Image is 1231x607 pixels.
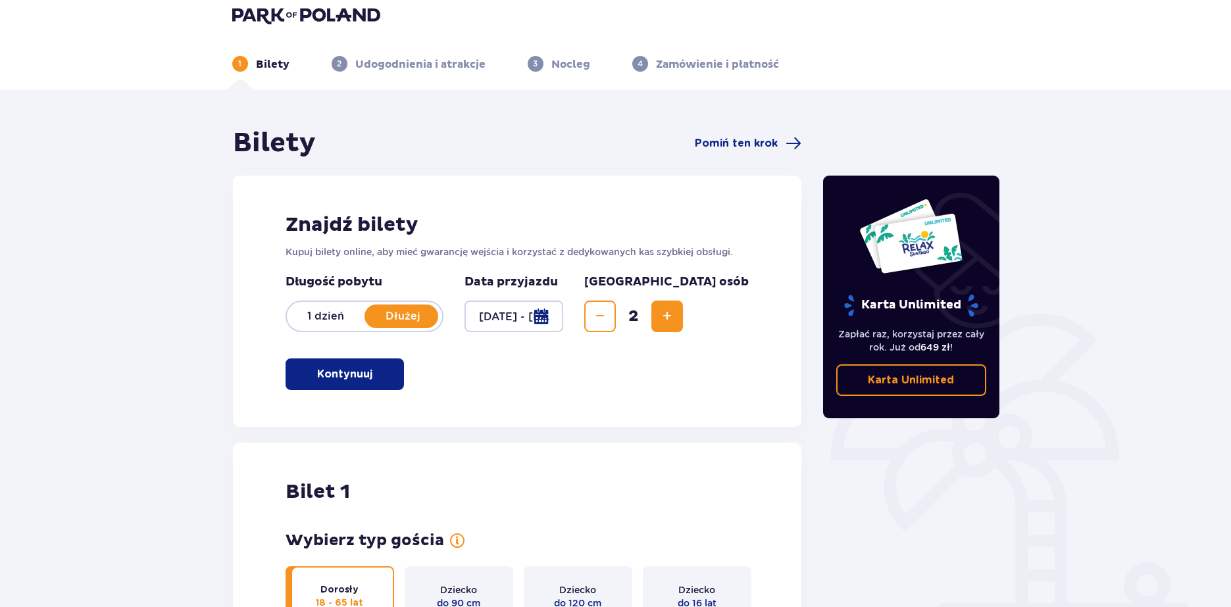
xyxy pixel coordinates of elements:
p: Dziecko [559,583,596,596]
p: Wybierz typ gościa [286,531,444,550]
a: Pomiń ten krok [695,135,801,151]
button: Decrease [584,301,616,332]
p: 1 dzień [287,309,364,324]
p: 2 [337,58,341,70]
button: Kontynuuj [286,358,404,390]
span: Pomiń ten krok [695,136,778,151]
button: Increase [651,301,683,332]
p: Bilet 1 [286,479,350,504]
h2: Znajdź bilety [286,212,749,237]
h1: Bilety [233,127,316,160]
p: Dziecko [440,583,477,596]
p: 1 [238,58,241,70]
p: Nocleg [551,57,590,72]
p: [GEOGRAPHIC_DATA] osób [584,274,749,290]
p: Dorosły [320,583,359,596]
p: Karta Unlimited [868,373,954,387]
p: Kontynuuj [317,367,372,381]
p: 4 [638,58,643,70]
p: Dłużej [364,309,442,324]
p: Dziecko [678,583,715,596]
img: Park of Poland logo [232,6,380,24]
span: 2 [618,306,649,326]
p: Zamówienie i płatność [656,57,779,72]
p: Data przyjazdu [465,274,558,290]
p: Bilety [256,57,289,72]
p: 3 [533,58,538,70]
span: 649 zł [920,342,950,352]
p: Długość pobytu [286,274,443,290]
p: Udogodnienia i atrakcje [355,57,486,72]
a: Karta Unlimited [836,364,986,396]
p: Zapłać raz, korzystaj przez cały rok. Już od ! [836,328,986,354]
p: Kupuj bilety online, aby mieć gwarancję wejścia i korzystać z dedykowanych kas szybkiej obsługi. [286,245,749,258]
p: Karta Unlimited [843,294,980,317]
